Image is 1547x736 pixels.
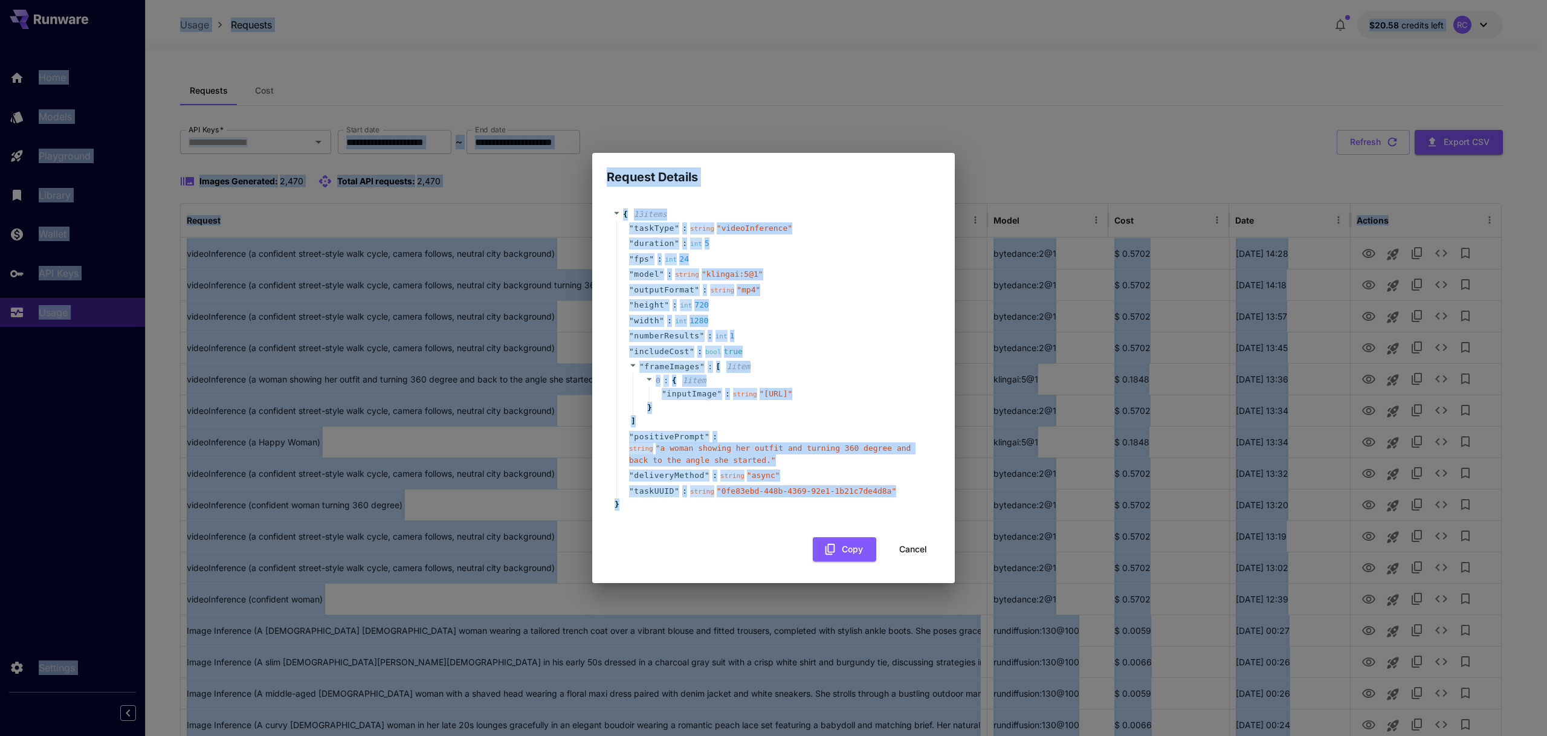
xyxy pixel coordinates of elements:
[634,470,705,482] span: deliveryMethod
[715,330,735,342] div: 1
[705,432,709,441] span: "
[710,286,734,294] span: string
[726,362,750,371] span: 1 item
[634,284,694,296] span: outputFormat
[634,299,664,311] span: height
[592,153,955,187] h2: Request Details
[675,315,708,327] div: 1280
[629,444,911,465] span: " a woman showing her outfit and turning 360 degree and back to the angle she started. "
[700,362,705,371] span: "
[690,237,709,250] div: 5
[720,472,744,480] span: string
[629,285,634,294] span: "
[717,486,896,496] span: " 0fe83ebd-448b-4369-92e1-1b21c7de4d8a "
[682,222,687,234] span: :
[634,330,699,342] span: numberResults
[629,300,634,309] span: "
[703,284,708,296] span: :
[673,299,677,311] span: :
[629,432,634,441] span: "
[690,225,714,233] span: string
[700,331,705,340] span: "
[629,486,634,496] span: "
[708,330,712,342] span: :
[634,210,667,219] span: 13 item s
[629,316,634,325] span: "
[634,315,659,327] span: width
[682,485,687,497] span: :
[664,375,668,387] span: :
[629,347,634,356] span: "
[702,270,763,279] span: " klingai:5@1 "
[760,389,793,398] span: " [URL] "
[690,347,694,356] span: "
[644,362,700,371] span: frameImages
[672,375,677,387] span: {
[737,285,760,294] span: " mp4 "
[657,253,662,265] span: :
[747,471,780,480] span: " async "
[659,316,664,325] span: "
[623,208,628,221] span: {
[675,271,699,279] span: string
[717,389,722,398] span: "
[629,415,636,427] span: ]
[682,237,687,250] span: :
[665,256,677,263] span: int
[629,254,634,263] span: "
[705,346,743,358] div: true
[680,302,692,309] span: int
[675,317,687,325] span: int
[667,388,717,400] span: inputImage
[629,239,634,248] span: "
[634,222,674,234] span: taskType
[629,270,634,279] span: "
[813,537,876,562] button: Copy
[634,237,674,250] span: duration
[886,537,940,562] button: Cancel
[680,299,708,311] div: 720
[664,300,669,309] span: "
[634,346,690,358] span: includeCost
[634,253,649,265] span: fps
[634,431,705,443] span: positivePrompt
[674,224,679,233] span: "
[712,470,717,482] span: :
[645,402,652,414] span: }
[674,486,679,496] span: "
[712,431,717,443] span: :
[629,331,634,340] span: "
[665,253,689,265] div: 24
[708,361,712,373] span: :
[662,389,667,398] span: "
[682,376,706,385] span: 1 item
[716,361,721,373] span: [
[629,224,634,233] span: "
[694,285,699,294] span: "
[613,499,619,511] span: }
[667,315,672,327] span: :
[659,270,664,279] span: "
[629,445,653,453] span: string
[717,224,792,233] span: " videoInference "
[705,471,709,480] span: "
[634,268,659,280] span: model
[705,348,722,356] span: bool
[690,488,714,496] span: string
[733,390,757,398] span: string
[715,332,728,340] span: int
[639,362,644,371] span: "
[656,376,660,385] span: 0
[674,239,679,248] span: "
[667,268,672,280] span: :
[649,254,654,263] span: "
[634,485,674,497] span: taskUUID
[629,471,634,480] span: "
[725,388,730,400] span: :
[697,346,702,358] span: :
[690,240,702,248] span: int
